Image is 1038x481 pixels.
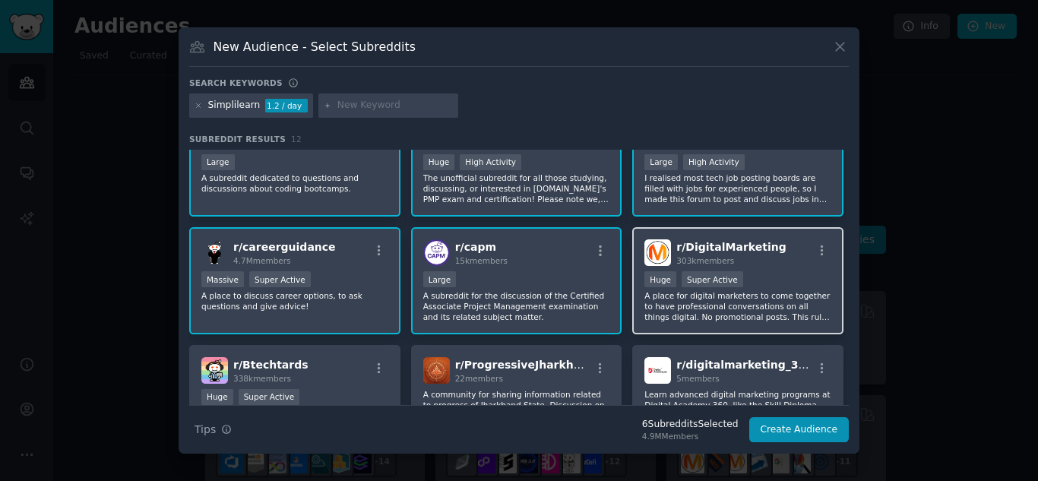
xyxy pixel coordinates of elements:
button: Create Audience [749,417,850,443]
img: digitalmarketing_360 [644,357,671,384]
p: A place for digital marketers to come together to have professional conversations on all things d... [644,290,831,322]
p: I realised most tech job posting boards are filled with jobs for experienced people, so I made th... [644,172,831,204]
span: 338k members [233,374,291,383]
span: Subreddit Results [189,134,286,144]
span: 4.7M members [233,256,291,265]
img: careerguidance [201,239,228,266]
div: Massive [201,271,244,287]
p: Learn advanced digital marketing programs at Digital Academy 360, like the Skill Diploma Program,... [644,389,831,421]
span: 12 [291,134,302,144]
span: r/ DigitalMarketing [676,241,786,253]
img: Btechtards [201,357,228,384]
div: Super Active [682,271,743,287]
p: A place to discuss career options, to ask questions and give advice! [201,290,388,312]
div: Huge [423,154,455,170]
div: 4.9M Members [642,431,739,441]
p: A community for sharing information related to progress of Jharkhand State. Discussion on develop... [423,389,610,421]
div: High Activity [460,154,521,170]
span: r/ digitalmarketing_360 [676,359,813,371]
div: Huge [201,389,233,405]
span: 22 members [455,374,503,383]
h3: Search keywords [189,78,283,88]
div: Super Active [239,389,300,405]
img: DigitalMarketing [644,239,671,266]
span: Tips [195,422,216,438]
span: r/ capm [455,241,496,253]
div: 1.2 / day [265,99,308,112]
p: The unofficial subreddit for all those studying, discussing, or interested in [DOMAIN_NAME]'s PMP... [423,172,610,204]
span: 15k members [455,256,508,265]
span: 5 members [676,374,720,383]
div: Simplilearn [208,99,261,112]
span: r/ ProgressiveJharkhand [455,359,597,371]
p: A subreddit for the discussion of the Certified Associate Project Management examination and its ... [423,290,610,322]
div: Large [644,154,678,170]
span: 303k members [676,256,734,265]
img: ProgressiveJharkhand [423,357,450,384]
div: Large [201,154,235,170]
button: Tips [189,416,237,443]
div: Super Active [249,271,311,287]
span: r/ careerguidance [233,241,336,253]
img: capm [423,239,450,266]
div: Large [423,271,457,287]
h3: New Audience - Select Subreddits [214,39,416,55]
p: A subreddit dedicated to questions and discussions about coding bootcamps. [201,172,388,194]
div: High Activity [683,154,745,170]
span: r/ Btechtards [233,359,309,371]
div: Huge [644,271,676,287]
div: 6 Subreddit s Selected [642,418,739,432]
input: New Keyword [337,99,453,112]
